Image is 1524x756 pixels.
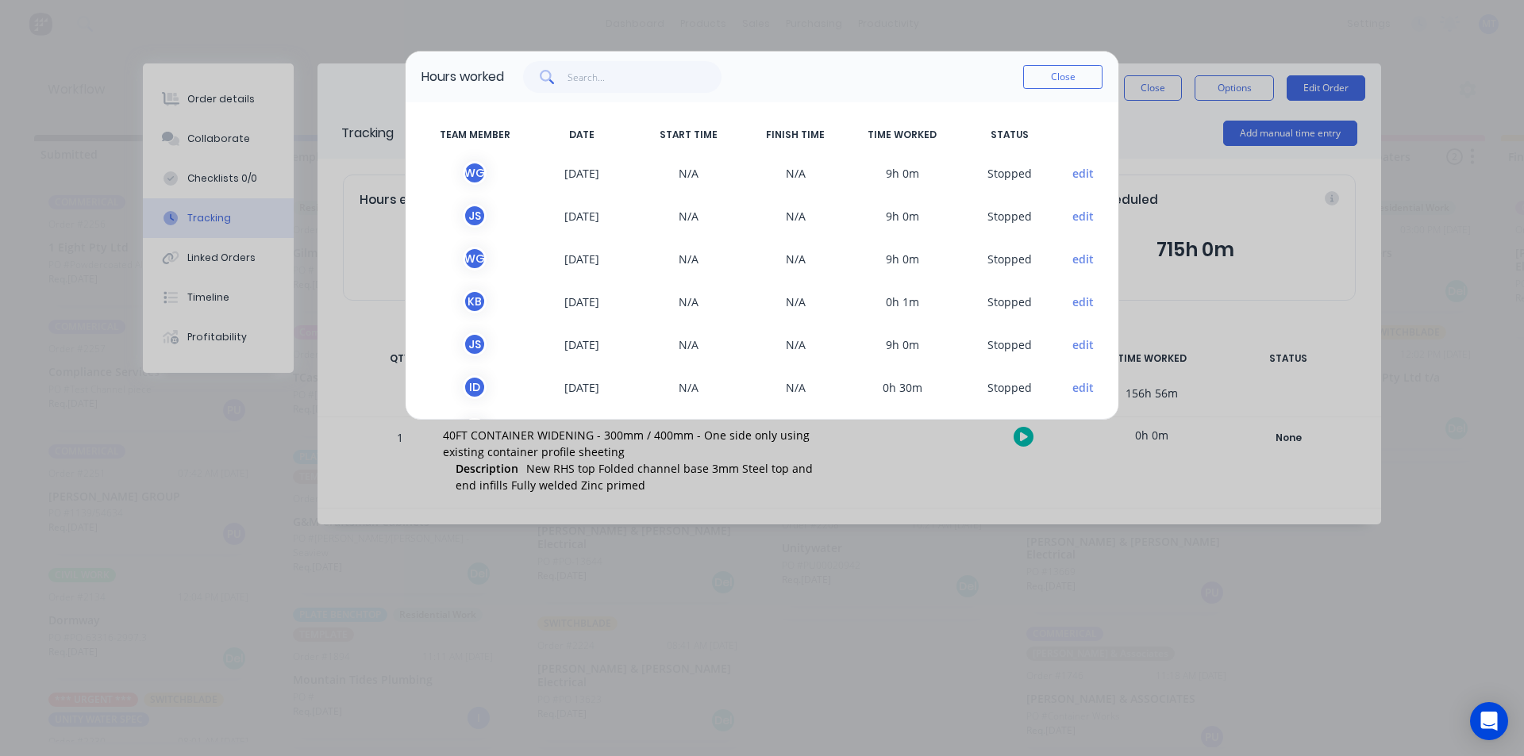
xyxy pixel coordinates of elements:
span: 9h 0m [849,161,956,185]
span: N/A [635,204,742,228]
span: N/A [635,247,742,271]
div: W G [463,247,487,271]
span: N/A [742,247,849,271]
span: [DATE] [529,161,636,185]
span: S topped [956,161,1063,185]
div: K B [463,290,487,313]
span: S topped [956,204,1063,228]
div: A [463,418,487,442]
span: N/A [635,290,742,313]
span: 9h 0m [849,332,956,356]
span: S topped [956,290,1063,313]
div: I D [463,375,487,399]
span: START TIME [635,128,742,142]
div: J S [463,332,487,356]
span: S topped [956,332,1063,356]
span: N/A [742,418,849,442]
div: Open Intercom Messenger [1470,702,1508,740]
span: S topped [956,375,1063,399]
span: 9h 0m [849,247,956,271]
button: edit [1072,294,1094,310]
span: [DATE] [529,375,636,399]
span: DATE [529,128,636,142]
span: N/A [742,161,849,185]
button: Close [1023,65,1103,89]
span: S topped [956,418,1063,442]
span: N/A [635,161,742,185]
span: [DATE] [529,332,636,356]
button: edit [1072,165,1094,182]
span: N/A [742,204,849,228]
span: [DATE] [529,290,636,313]
span: N/A [635,332,742,356]
span: N/A [742,332,849,356]
span: [DATE] [529,418,636,442]
span: FINISH TIME [742,128,849,142]
span: 0h 1m [849,290,956,313]
span: [DATE] [529,204,636,228]
button: edit [1072,251,1094,267]
span: 9h 0m [849,204,956,228]
span: N/A [635,418,742,442]
button: edit [1072,208,1094,224]
span: STATUS [956,128,1063,142]
span: N/A [742,375,849,399]
span: N/A [742,290,849,313]
span: [DATE] [529,247,636,271]
input: Search... [568,61,722,93]
span: N/A [635,375,742,399]
span: 1h 40m [849,418,956,442]
span: 0h 30m [849,375,956,399]
span: TEAM MEMBER [421,128,529,142]
div: J S [463,204,487,228]
div: W G [463,161,487,185]
button: edit [1072,379,1094,396]
button: edit [1072,336,1094,353]
span: S topped [956,247,1063,271]
div: Hours worked [421,67,504,86]
span: TIME WORKED [849,128,956,142]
